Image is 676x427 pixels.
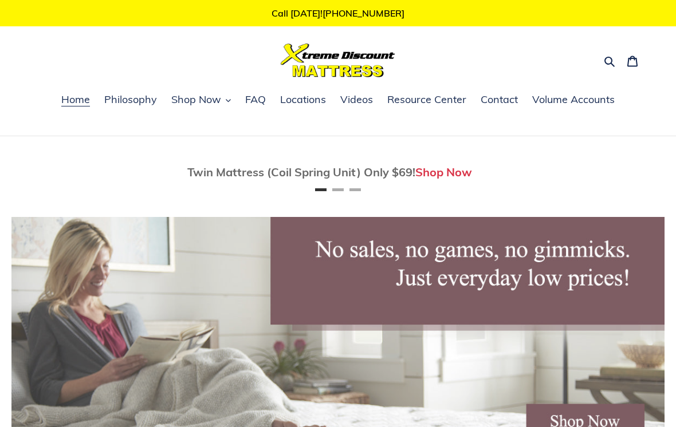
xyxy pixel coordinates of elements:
img: Xtreme Discount Mattress [281,44,395,77]
a: Resource Center [382,92,472,109]
a: Shop Now [415,165,472,179]
button: Page 2 [332,188,344,191]
span: Philosophy [104,93,157,106]
a: Home [56,92,96,109]
a: Volume Accounts [526,92,620,109]
button: Page 3 [349,188,361,191]
span: Resource Center [387,93,466,106]
span: Videos [340,93,373,106]
span: FAQ [245,93,266,106]
span: Volume Accounts [532,93,615,106]
a: Philosophy [99,92,163,109]
span: Contact [481,93,518,106]
button: Shop Now [166,92,237,109]
a: Locations [274,92,332,109]
span: Twin Mattress (Coil Spring Unit) Only $69! [187,165,415,179]
a: Videos [335,92,379,109]
span: Shop Now [171,93,221,106]
a: Contact [475,92,524,109]
a: FAQ [239,92,272,109]
span: Locations [280,93,326,106]
button: Page 1 [315,188,327,191]
span: Home [61,93,90,106]
a: [PHONE_NUMBER] [323,7,404,19]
